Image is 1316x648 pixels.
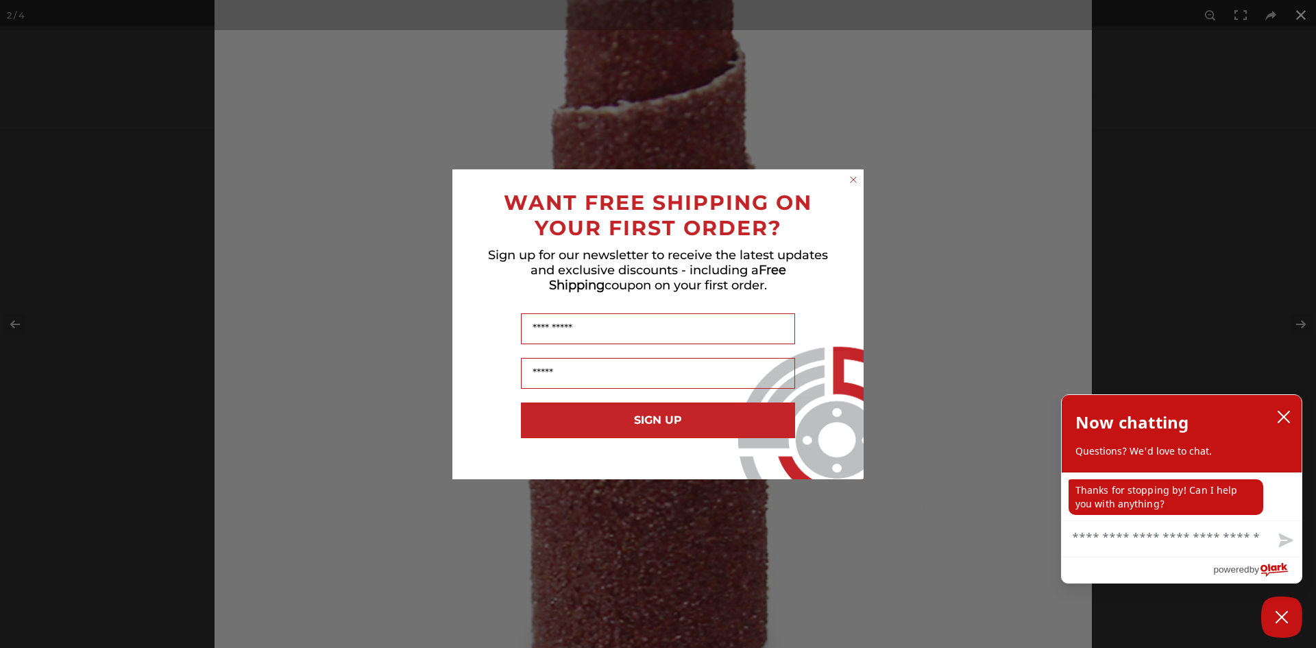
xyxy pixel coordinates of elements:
button: Send message [1267,525,1302,557]
button: Close dialog [846,173,860,187]
span: Free Shipping [549,263,786,293]
span: powered [1213,561,1249,578]
span: Sign up for our newsletter to receive the latest updates and exclusive discounts - including a co... [488,248,828,293]
span: by [1250,561,1259,578]
button: Close Chatbox [1261,597,1302,638]
p: Thanks for stopping by! Can I help you with anything? [1069,479,1263,515]
div: chat [1062,472,1302,520]
div: olark chatbox [1061,394,1302,584]
h2: Now chatting [1075,409,1189,436]
a: Powered by Olark [1213,557,1302,583]
button: close chatbox [1273,407,1295,427]
span: WANT FREE SHIPPING ON YOUR FIRST ORDER? [504,190,812,241]
button: SIGN UP [521,403,795,438]
input: Email [521,358,795,389]
p: Questions? We'd love to chat. [1075,444,1288,458]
